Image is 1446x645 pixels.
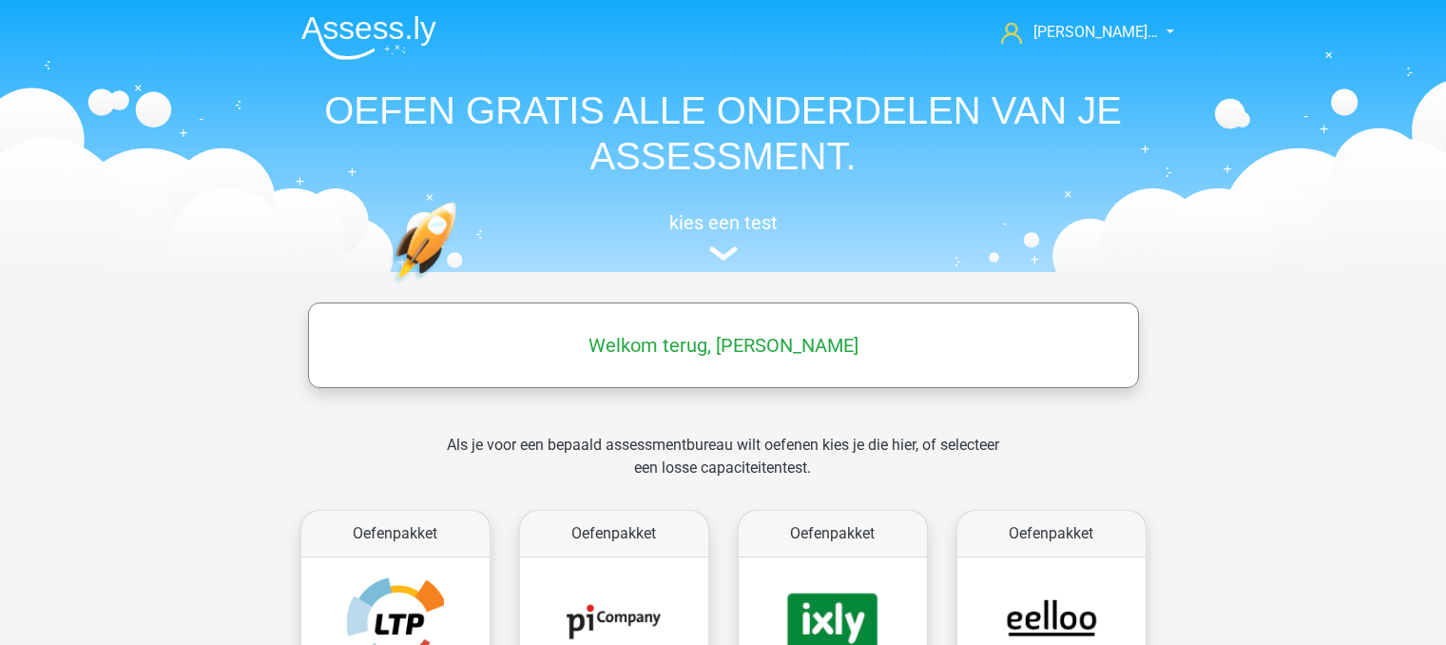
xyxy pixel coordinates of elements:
[709,246,738,261] img: assessment
[286,88,1161,179] h1: OEFEN GRATIS ALLE ONDERDELEN VAN JE ASSESSMENT.
[391,202,530,374] img: oefenen
[432,434,1014,502] div: Als je voor een bepaald assessmentbureau wilt oefenen kies je die hier, of selecteer een losse ca...
[1033,23,1158,41] span: [PERSON_NAME]…
[301,15,436,60] img: Assessly
[286,211,1161,262] a: kies een test
[286,211,1161,234] h5: kies een test
[318,334,1129,357] h5: Welkom terug, [PERSON_NAME]
[993,21,1160,44] a: [PERSON_NAME]…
